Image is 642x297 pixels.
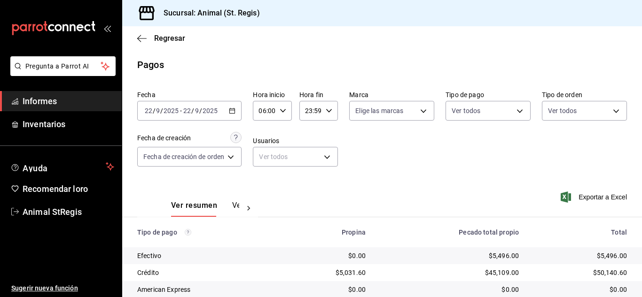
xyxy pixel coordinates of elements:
[153,107,156,114] font: /
[171,201,217,210] font: Ver resumen
[23,119,65,129] font: Inventarios
[10,56,116,76] button: Pregunta a Parrot AI
[163,107,179,114] input: ----
[501,286,519,293] font: $0.00
[459,228,519,236] font: Pecado total propio
[195,107,199,114] input: --
[183,107,191,114] input: --
[355,107,403,114] font: Elige las marcas
[137,91,156,99] font: Fecha
[593,269,627,276] font: $50,140.60
[144,107,153,114] input: --
[452,107,480,114] font: Ver todos
[23,96,57,106] font: Informes
[137,286,190,293] font: American Express
[253,137,279,145] font: Usuarios
[103,24,111,32] button: abrir_cajón_menú
[563,191,627,203] button: Exportar a Excel
[143,153,224,160] font: Fecha de creación de orden
[348,286,366,293] font: $0.00
[349,91,368,99] font: Marca
[137,228,177,236] font: Tipo de pago
[7,68,116,78] a: Pregunta a Parrot AI
[137,269,159,276] font: Crédito
[446,91,484,99] font: Tipo de pago
[542,91,582,99] font: Tipo de orden
[137,252,161,259] font: Efectivo
[137,134,191,142] font: Fecha de creación
[485,269,519,276] font: $45,109.00
[191,107,194,114] font: /
[25,62,89,70] font: Pregunta a Parrot AI
[548,107,577,114] font: Ver todos
[610,286,627,293] font: $0.00
[180,107,182,114] font: -
[23,184,88,194] font: Recomendar loro
[597,252,627,259] font: $5,496.00
[259,153,288,160] font: Ver todos
[11,284,78,292] font: Sugerir nueva función
[489,252,519,259] font: $5,496.00
[23,163,48,173] font: Ayuda
[160,107,163,114] font: /
[611,228,627,236] font: Total
[185,229,191,236] svg: Los pagos realizados con Pay y otras terminales son montos brutos.
[137,34,185,43] button: Regresar
[232,201,267,210] font: Ver pagos
[156,107,160,114] input: --
[23,207,82,217] font: Animal StRegis
[336,269,366,276] font: $5,031.60
[202,107,218,114] input: ----
[253,91,284,99] font: Hora inicio
[171,200,239,217] div: pestañas de navegación
[299,91,323,99] font: Hora fin
[348,252,366,259] font: $0.00
[199,107,202,114] font: /
[154,34,185,43] font: Regresar
[342,228,366,236] font: Propina
[164,8,260,17] font: Sucursal: Animal (St. Regis)
[137,59,164,70] font: Pagos
[579,193,627,201] font: Exportar a Excel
